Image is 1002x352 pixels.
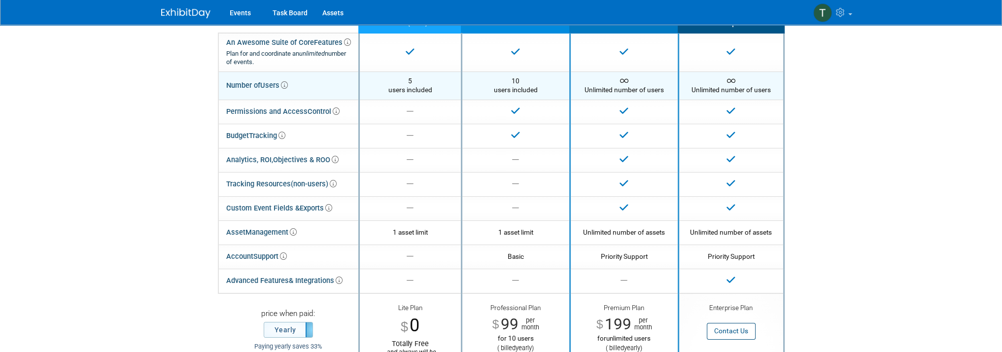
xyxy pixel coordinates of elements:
div: Priority Support [578,252,670,261]
div: Advanced Features [226,274,343,288]
div: unlimited users [578,334,670,343]
div: Permissions and Access [226,105,340,119]
span: 199 [605,315,631,333]
span: (non-users) [291,179,337,188]
i: unlimited [299,50,325,57]
div: Tracking Resources [226,177,337,191]
div: 1 asset limit [367,228,453,237]
span: $ [401,320,408,333]
div: Priority Support [687,252,776,261]
div: Paying yearly saves 33% [226,343,351,351]
span: Management [245,228,297,237]
span: $ [596,318,603,331]
span: Features [314,38,351,47]
div: price when paid: [226,309,351,322]
span: per month [631,317,652,331]
span: Tracking [249,131,285,140]
label: Yearly [264,322,312,337]
span: 99 [500,315,518,333]
div: Unlimited number of assets [687,228,776,237]
div: An Awesome Suite of Core [226,38,351,67]
span: Exports [300,204,332,212]
span: Unlimited number of users [585,77,664,94]
div: Plan for and coordinate an number of events. [226,50,351,67]
div: 1 asset limit [470,228,562,237]
button: Contact Us [707,323,756,339]
div: 5 users included [367,76,453,95]
span: yearly [624,344,640,352]
span: Control [308,107,340,116]
div: 10 users included [470,76,562,95]
div: Basic [470,252,562,261]
div: Objectives & ROO [226,153,339,167]
span: Unlimited number of users [691,77,771,94]
span: for [597,335,606,342]
div: Budget [226,129,285,143]
div: Account [226,249,287,264]
div: for 10 users [470,334,562,343]
span: Users [260,81,288,90]
span: $ [492,318,499,331]
div: Custom Event Fields & [226,201,332,215]
span: 0 [410,315,419,336]
span: per month [518,317,539,331]
img: ExhibitDay [161,8,210,18]
div: Premium Plan [578,304,670,315]
span: Analytics, ROI, [226,155,273,164]
div: Lite Plan [367,304,453,314]
span: yearly [516,344,532,352]
div: Asset [226,225,297,240]
div: Professional Plan [470,304,562,315]
div: Number of [226,78,288,93]
img: Tiffany Branin [813,3,832,22]
div: Unlimited number of assets [578,228,670,237]
span: Support [253,252,287,261]
span: & Integrations [289,276,343,285]
div: Enterprise Plan [687,304,776,314]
